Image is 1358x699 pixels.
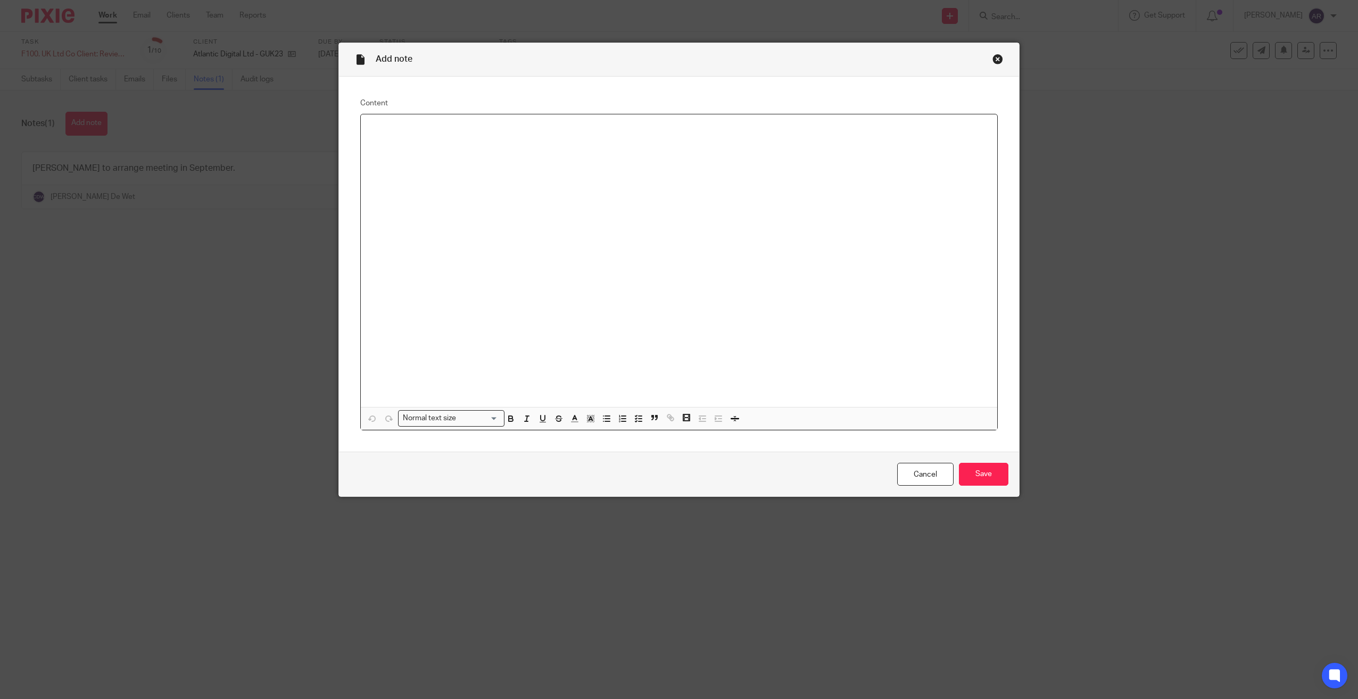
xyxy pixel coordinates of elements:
[460,413,498,424] input: Search for option
[959,463,1008,486] input: Save
[376,55,412,63] span: Add note
[897,463,954,486] a: Cancel
[398,410,504,427] div: Search for option
[401,413,459,424] span: Normal text size
[360,98,998,109] label: Content
[992,54,1003,64] div: Close this dialog window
